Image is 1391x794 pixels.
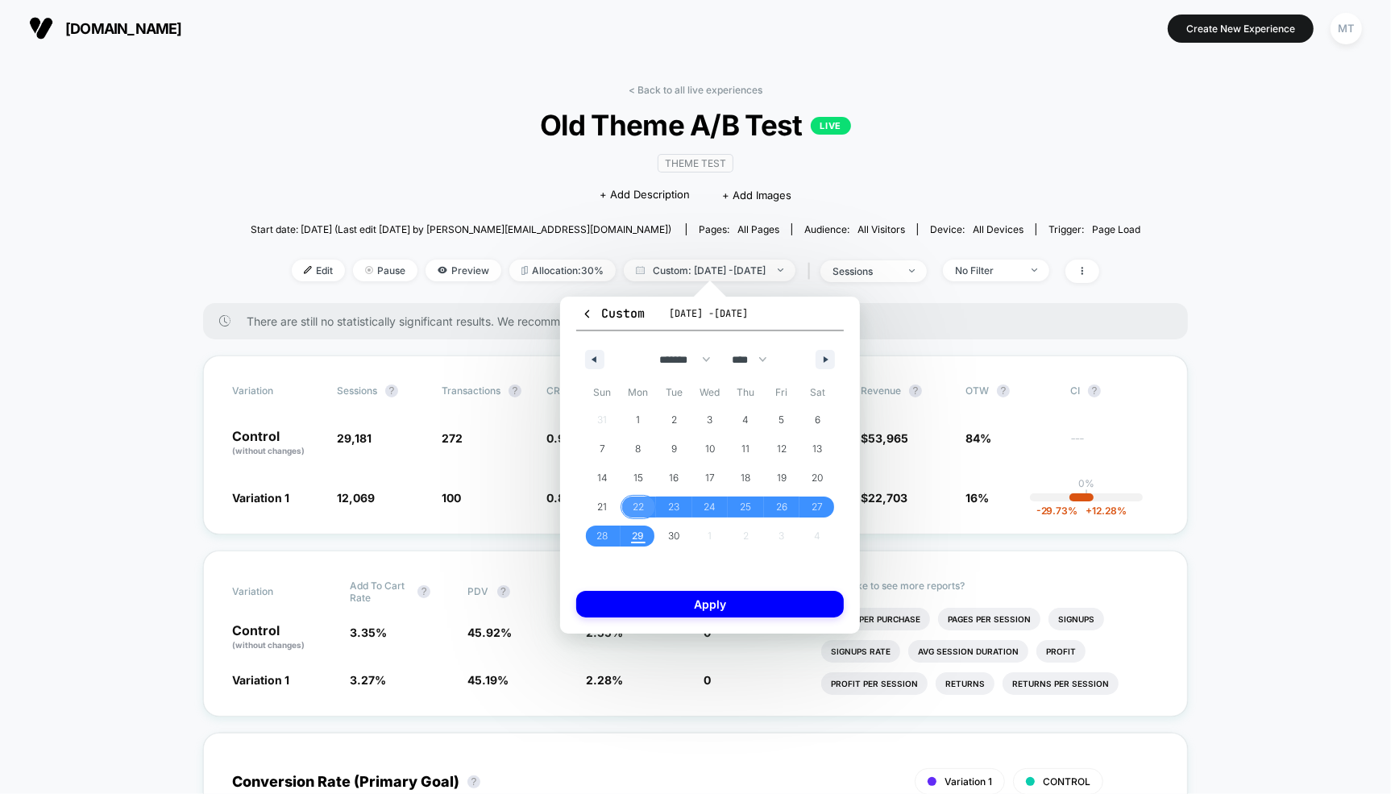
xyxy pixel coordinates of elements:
span: 15 [633,464,643,493]
img: calendar [636,266,645,274]
button: MT [1326,12,1367,45]
span: Custom: [DATE] - [DATE] [624,260,795,281]
button: 2 [656,405,692,434]
button: 25 [728,493,764,522]
button: 3 [692,405,729,434]
button: Create New Experience [1168,15,1314,43]
button: ? [385,385,398,397]
span: all pages [737,223,779,235]
span: (without changes) [232,446,305,455]
span: Variation 1 [232,673,289,687]
span: Page Load [1092,223,1140,235]
span: 1 [636,405,640,434]
li: Pages Per Session [938,608,1040,630]
button: [DOMAIN_NAME] [24,15,187,41]
div: Trigger: [1048,223,1140,235]
span: (without changes) [232,640,305,650]
button: 16 [656,464,692,493]
span: Thu [728,380,764,405]
button: 29 [621,522,657,551]
button: 27 [799,493,836,522]
img: edit [304,266,312,274]
span: 28 [596,522,608,551]
span: CI [1070,385,1159,397]
button: 5 [764,405,800,434]
span: 29,181 [337,431,372,445]
button: 6 [799,405,836,434]
span: 4 [743,405,749,434]
a: < Back to all live experiences [629,84,762,96]
img: end [778,268,783,272]
button: ? [497,585,510,598]
p: Control [232,624,334,651]
span: 24 [704,493,716,522]
button: 22 [621,493,657,522]
button: 15 [621,464,657,493]
div: No Filter [955,264,1019,276]
span: Preview [426,260,501,281]
button: 26 [764,493,800,522]
span: 10 [705,434,715,464]
p: LIVE [811,117,851,135]
span: 5 [779,405,785,434]
span: 22,703 [868,491,907,505]
button: 17 [692,464,729,493]
span: OTW [965,385,1054,397]
span: 16% [965,491,989,505]
button: ? [1088,385,1101,397]
span: Revenue [861,385,901,397]
button: 4 [728,405,764,434]
div: Audience: [804,223,905,235]
button: Apply [576,591,844,617]
span: 45.19 % [468,673,509,687]
span: 23 [668,493,679,522]
span: Tue [656,380,692,405]
div: sessions [833,265,897,277]
span: $ [861,491,907,505]
span: 6 [815,405,820,434]
span: 29 [632,522,644,551]
li: Signups [1048,608,1104,630]
button: 12 [764,434,800,464]
span: 3.27 % [350,673,386,687]
span: Allocation: 30% [509,260,616,281]
img: end [909,269,915,272]
span: Wed [692,380,729,405]
span: 100 [442,491,461,505]
span: [DOMAIN_NAME] [65,20,182,37]
span: 0 [704,673,711,687]
button: 9 [656,434,692,464]
button: 23 [656,493,692,522]
span: 30 [668,522,679,551]
button: Custom[DATE] -[DATE] [576,305,844,331]
img: Visually logo [29,16,53,40]
span: Transactions [442,385,500,397]
span: Start date: [DATE] (Last edit [DATE] by [PERSON_NAME][EMAIL_ADDRESS][DOMAIN_NAME]) [251,223,671,235]
span: Edit [292,260,345,281]
img: end [1032,268,1037,272]
li: Returns [936,672,994,695]
button: 8 [621,434,657,464]
span: 20 [812,464,824,493]
span: 84% [965,431,991,445]
span: Variation [232,385,321,397]
span: Custom [581,306,645,322]
span: CONTROL [1043,775,1090,788]
span: 7 [600,434,605,464]
button: 21 [584,493,621,522]
button: 19 [764,464,800,493]
button: ? [909,385,922,397]
span: Variation [232,580,321,604]
span: + Add Images [722,189,791,202]
span: 26 [776,493,787,522]
button: 10 [692,434,729,464]
span: 22 [633,493,644,522]
span: There are still no statistically significant results. We recommend waiting a few more days [247,314,1156,328]
span: 53,965 [868,431,908,445]
span: Add To Cart Rate [350,580,409,604]
span: Mon [621,380,657,405]
span: $ [861,431,908,445]
button: 7 [584,434,621,464]
div: Pages: [699,223,779,235]
p: | [1085,489,1088,501]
